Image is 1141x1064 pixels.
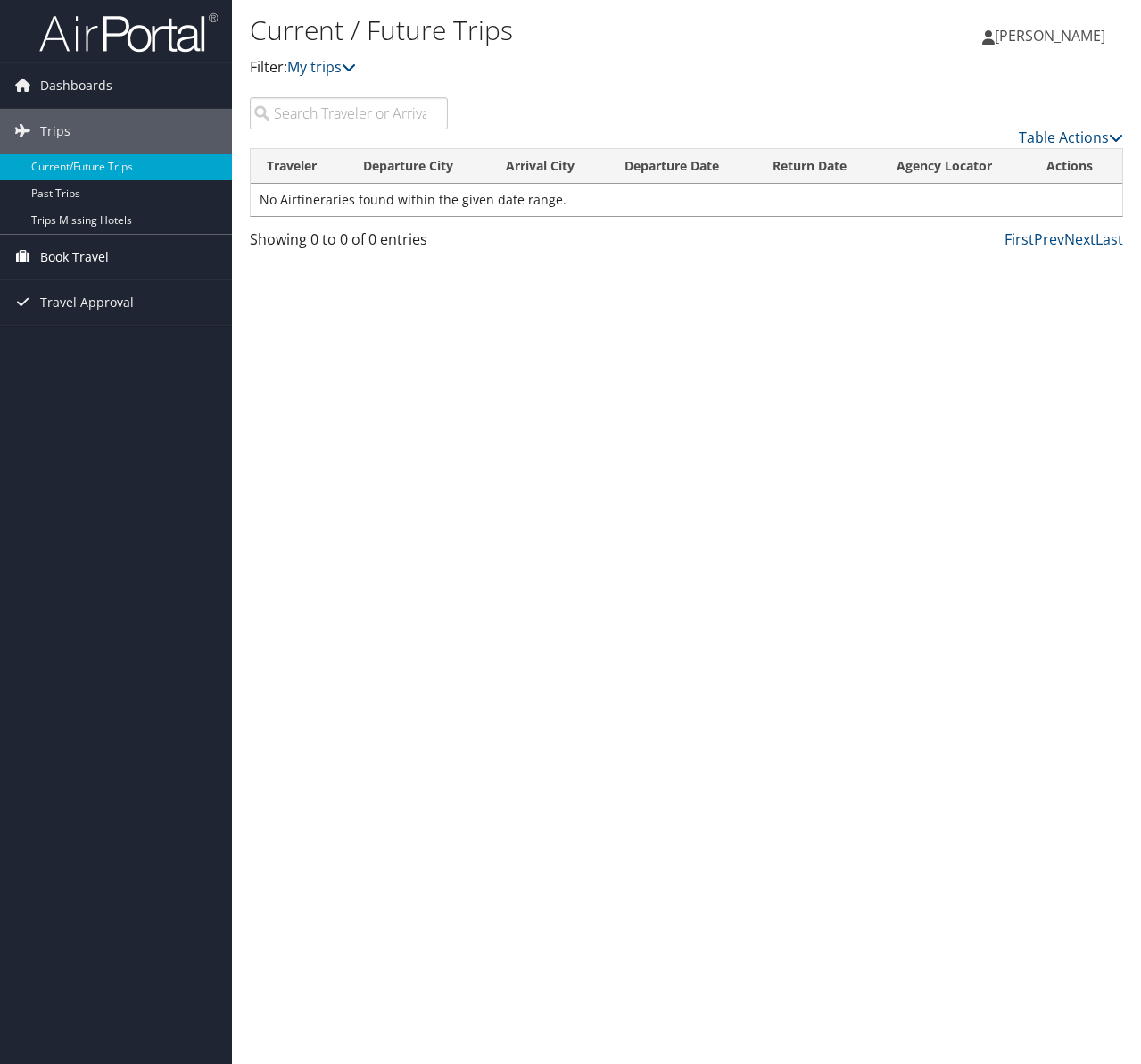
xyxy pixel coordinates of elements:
span: Trips [40,109,70,154]
th: Actions [1030,149,1122,184]
a: Last [1096,229,1123,249]
h1: Current / Future Trips [250,12,832,49]
a: My trips [287,57,356,77]
th: Agency Locator: activate to sort column ascending [881,149,1030,184]
span: Dashboards [40,63,112,108]
a: Table Actions [1019,128,1123,147]
a: [PERSON_NAME] [982,9,1123,62]
input: Search Traveler or Arrival City [250,97,448,129]
span: Travel Approval [40,280,134,325]
span: Book Travel [40,235,109,279]
th: Return Date: activate to sort column ascending [757,149,881,184]
a: Next [1064,229,1096,249]
th: Departure City: activate to sort column ascending [347,149,490,184]
td: No Airtineraries found within the given date range. [251,184,1122,216]
a: Prev [1034,229,1064,249]
a: First [1005,229,1034,249]
span: [PERSON_NAME] [995,26,1105,46]
div: Showing 0 to 0 of 0 entries [250,229,448,259]
th: Traveler: activate to sort column ascending [251,149,347,184]
th: Arrival City: activate to sort column ascending [490,149,608,184]
p: Filter: [250,56,832,79]
img: airportal-logo.png [39,12,218,54]
th: Departure Date: activate to sort column descending [608,149,757,184]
